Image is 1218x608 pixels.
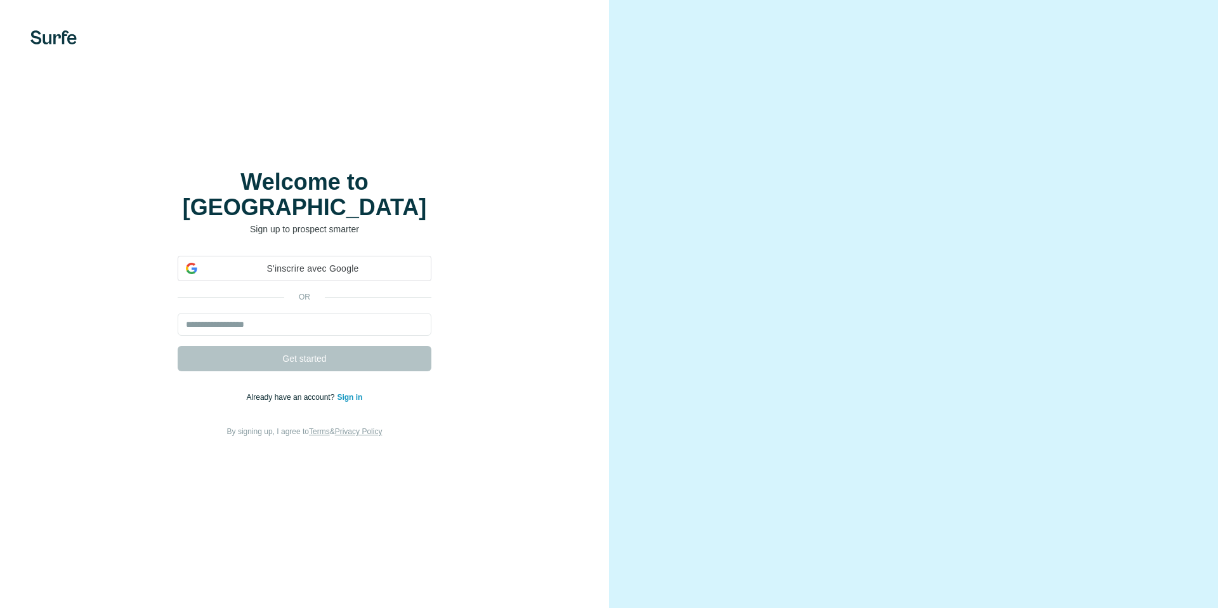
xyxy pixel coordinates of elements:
img: Surfe's logo [30,30,77,44]
span: Already have an account? [247,393,337,402]
a: Sign in [337,393,362,402]
p: Sign up to prospect smarter [178,223,431,235]
a: Privacy Policy [335,427,383,436]
a: Terms [309,427,330,436]
iframe: Bouton "Se connecter avec Google" [171,280,438,308]
h1: Welcome to [GEOGRAPHIC_DATA] [178,169,431,220]
div: S'inscrire avec Google [178,256,431,281]
span: S'inscrire avec Google [202,262,423,275]
span: By signing up, I agree to & [227,427,383,436]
